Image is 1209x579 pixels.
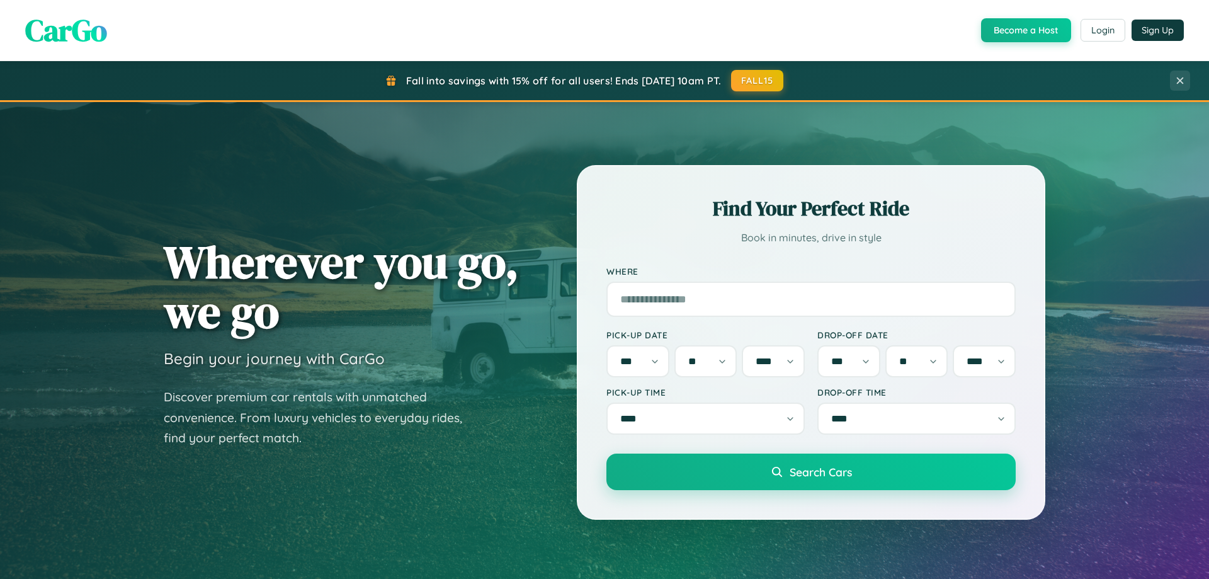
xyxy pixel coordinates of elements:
button: FALL15 [731,70,784,91]
span: CarGo [25,9,107,51]
p: Discover premium car rentals with unmatched convenience. From luxury vehicles to everyday rides, ... [164,387,479,449]
label: Where [606,266,1016,277]
h3: Begin your journey with CarGo [164,349,385,368]
label: Drop-off Date [817,330,1016,340]
p: Book in minutes, drive in style [606,229,1016,247]
span: Search Cars [790,465,852,479]
h2: Find Your Perfect Ride [606,195,1016,222]
button: Become a Host [981,18,1071,42]
label: Drop-off Time [817,387,1016,398]
h1: Wherever you go, we go [164,237,519,336]
button: Sign Up [1132,20,1184,41]
button: Login [1081,19,1125,42]
label: Pick-up Date [606,330,805,340]
button: Search Cars [606,454,1016,490]
span: Fall into savings with 15% off for all users! Ends [DATE] 10am PT. [406,74,722,87]
label: Pick-up Time [606,387,805,398]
